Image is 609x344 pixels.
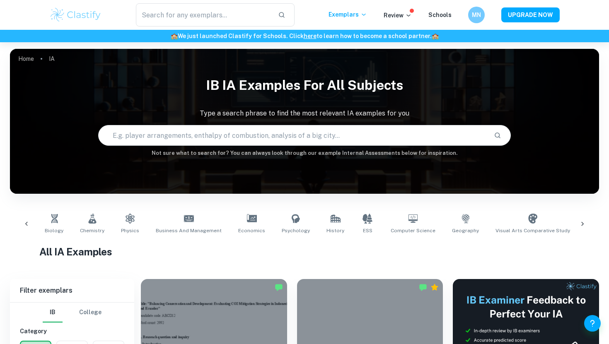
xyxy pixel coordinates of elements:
h6: Not sure what to search for? You can always look through our example Internal Assessments below f... [10,149,599,157]
p: Exemplars [329,10,367,19]
span: Geography [452,227,479,234]
span: Economics [238,227,265,234]
p: Review [384,11,412,20]
button: IB [43,303,63,322]
span: Biology [45,227,63,234]
input: Search for any exemplars... [136,3,271,26]
span: ESS [363,227,372,234]
h1: All IA Examples [39,244,570,259]
p: IA [49,54,55,63]
button: Help and Feedback [584,315,601,332]
img: Marked [275,283,283,291]
span: 🏫 [432,33,439,39]
span: Visual Arts Comparative Study [495,227,570,234]
button: College [79,303,101,322]
p: Type a search phrase to find the most relevant IA examples for you [10,108,599,118]
input: E.g. player arrangements, enthalpy of combustion, analysis of a big city... [99,124,487,147]
a: Home [18,53,34,65]
h6: MN [472,10,481,19]
a: here [304,33,317,39]
span: Computer Science [391,227,435,234]
h6: Filter exemplars [10,279,134,302]
div: Premium [430,283,439,291]
h6: Category [20,327,124,336]
img: Clastify logo [49,7,102,23]
a: Schools [428,12,452,18]
span: Chemistry [80,227,104,234]
span: Psychology [282,227,310,234]
div: Filter type choice [43,303,101,322]
h1: IB IA examples for all subjects [10,72,599,99]
button: Search [491,128,505,142]
span: Physics [121,227,139,234]
button: MN [468,7,485,23]
img: Marked [419,283,427,291]
button: UPGRADE NOW [501,7,560,22]
span: History [326,227,344,234]
h6: We just launched Clastify for Schools. Click to learn how to become a school partner. [2,31,607,41]
span: 🏫 [171,33,178,39]
span: Business and Management [156,227,222,234]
